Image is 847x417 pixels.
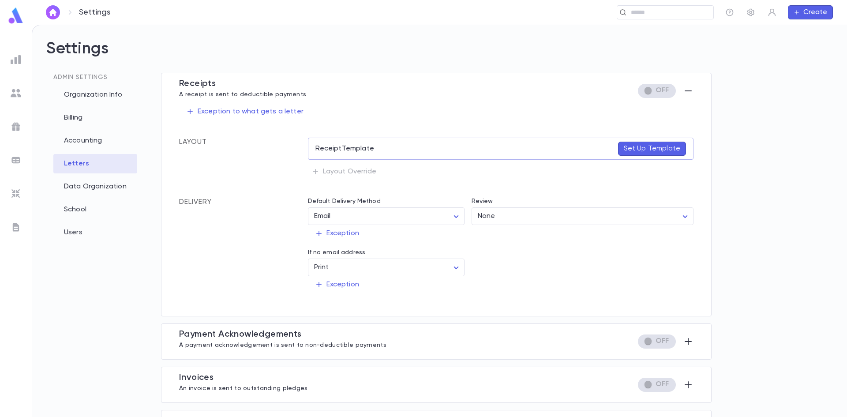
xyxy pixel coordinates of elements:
div: Missing letter template [637,84,676,98]
img: batches_grey.339ca447c9d9533ef1741baa751efc33.svg [11,155,21,165]
div: None [472,208,693,225]
div: Email [308,208,465,225]
span: Invoice s [179,373,214,382]
span: Delivery [179,198,212,207]
div: School [53,200,137,219]
span: Admin Settings [53,74,108,80]
div: Missing letter template [637,334,676,349]
h2: Settings [46,39,833,73]
div: Letters [53,154,137,173]
div: Billing [53,108,137,128]
span: Print [314,264,329,271]
span: None [478,213,495,220]
button: Exception to what gets a letter [179,103,311,120]
div: Print [308,259,465,276]
p: Settings [79,8,110,17]
span: Payment Acknowledgement s [179,330,302,339]
div: Accounting [53,131,137,150]
div: Organization Info [53,85,137,105]
p: An invoice is sent to outstanding pledges [179,383,307,392]
button: Exception [308,225,366,242]
img: reports_grey.c525e4749d1bce6a11f5fe2a8de1b229.svg [11,54,21,65]
p: Exception to what gets a letter [186,107,304,116]
img: imports_grey.530a8a0e642e233f2baf0ef88e8c9fcb.svg [11,188,21,199]
label: If no email address [308,249,366,256]
div: Missing letter template [637,378,676,392]
button: Create [788,5,833,19]
p: Exception [315,280,359,289]
span: Layout [179,139,207,146]
button: Exception [308,276,366,293]
label: Default Delivery Method [308,198,381,205]
img: logo [7,7,25,24]
p: Set Up Template [624,144,680,153]
p: A payment acknowledgement is sent to non-deductible payments [179,340,386,349]
div: Data Organization [53,177,137,196]
p: A receipt is sent to deductible payments [179,89,306,98]
div: Receipt Template [308,138,694,160]
img: letters_grey.7941b92b52307dd3b8a917253454ce1c.svg [11,222,21,233]
img: students_grey.60c7aba0da46da39d6d829b817ac14fc.svg [11,88,21,98]
span: Email [314,213,331,220]
label: Review [472,198,493,205]
span: Receipt s [179,79,216,88]
img: campaigns_grey.99e729a5f7ee94e3726e6486bddda8f1.svg [11,121,21,132]
p: Exception [315,229,359,238]
button: Set Up Template [618,142,686,156]
div: Users [53,223,137,242]
img: home_white.a664292cf8c1dea59945f0da9f25487c.svg [48,9,58,16]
